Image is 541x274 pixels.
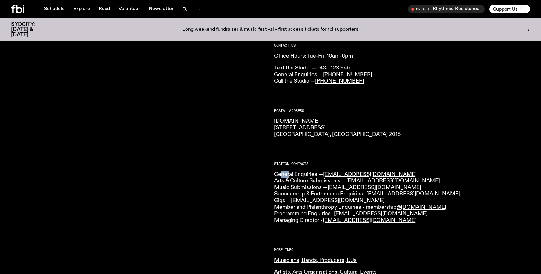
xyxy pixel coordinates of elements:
[11,22,50,37] h3: SYDCITY: [DATE] & [DATE]
[115,5,144,13] a: Volunteer
[274,162,530,165] h2: Station Contacts
[346,178,440,183] a: [EMAIL_ADDRESS][DOMAIN_NAME]
[328,185,421,190] a: [EMAIL_ADDRESS][DOMAIN_NAME]
[323,172,417,177] a: [EMAIL_ADDRESS][DOMAIN_NAME]
[274,258,357,263] a: Musicians, Bands, Producers, DJs
[323,218,416,223] a: [EMAIL_ADDRESS][DOMAIN_NAME]
[366,191,460,197] a: [EMAIL_ADDRESS][DOMAIN_NAME]
[274,171,530,224] p: General Enquiries — Arts & Culture Submissions — Music Submissions — Sponsorship & Partnership En...
[274,53,530,60] p: Office Hours: Tue-Fri, 10am-6pm
[145,5,177,13] a: Newsletter
[95,5,114,13] a: Read
[334,211,428,216] a: [EMAIL_ADDRESS][DOMAIN_NAME]
[274,109,530,112] h2: Postal Address
[291,198,385,203] a: [EMAIL_ADDRESS][DOMAIN_NAME]
[274,65,530,85] p: Text the Studio — General Enquiries — Call the Studio —
[489,5,530,13] button: Support Us
[274,248,530,251] h2: More Info
[493,6,518,12] span: Support Us
[397,205,446,210] a: @[DOMAIN_NAME]
[40,5,68,13] a: Schedule
[315,78,364,84] a: [PHONE_NUMBER]
[70,5,94,13] a: Explore
[183,27,358,33] p: Long weekend fundraiser & music festival - first access tickets for fbi supporters
[274,44,530,47] h2: CONTACT US
[274,118,530,138] p: [DOMAIN_NAME] [STREET_ADDRESS] [GEOGRAPHIC_DATA], [GEOGRAPHIC_DATA] 2015
[323,72,372,77] a: [PHONE_NUMBER]
[408,5,485,13] button: On AirRhythmic Resistance
[316,65,350,71] a: 0435 123 945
